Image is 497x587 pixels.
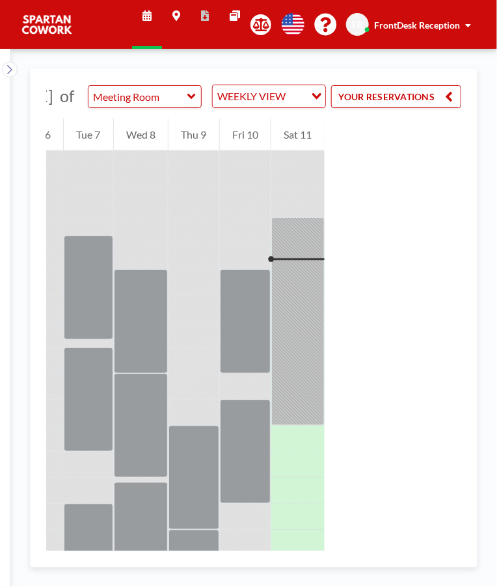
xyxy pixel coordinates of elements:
div: Search for option [213,85,325,107]
button: YOUR RESERVATIONS [331,85,461,108]
div: Wed 8 [114,118,168,151]
div: Thu 9 [168,118,219,151]
input: Meeting Room [88,86,188,107]
img: organization-logo [21,12,73,38]
span: of [60,86,74,106]
div: Tue 7 [64,118,113,151]
span: WEEKLY VIEW [215,88,289,105]
input: Search for option [290,88,304,105]
span: FR [352,19,363,31]
div: Sat 11 [271,118,325,151]
span: FrontDesk Reception [374,20,460,31]
div: Fri 10 [220,118,271,151]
